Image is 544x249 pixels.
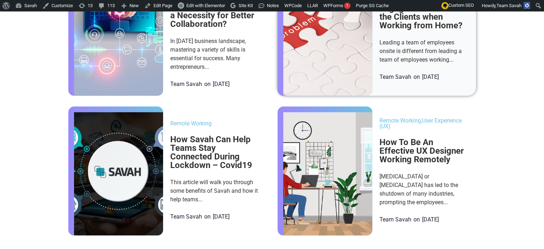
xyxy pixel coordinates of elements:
[379,215,411,224] a: Team Savah
[170,178,258,204] div: This article will walk you through some benefits of Savah and how it help teams...
[186,3,225,8] span: Edit with Elementor
[344,3,351,9] div: 1
[413,73,420,81] span: on
[74,112,163,235] img: Best Savah Features
[379,38,467,64] div: Leading a team of employees onsite is different from leading a team of employees working...
[413,215,420,224] span: on
[213,81,230,87] time: [DATE]
[213,80,230,88] a: [DATE]
[213,213,230,220] time: [DATE]
[422,216,439,223] time: [DATE]
[379,117,421,124] a: Remote Working
[379,118,467,129] p: ,
[170,37,258,71] div: In [DATE] business landscape, mastering a variety of skills is essential for success. Many entrep...
[204,80,211,88] span: on
[170,80,202,88] a: Team Savah
[239,3,253,8] span: Site Kit
[496,3,521,8] span: Team Savah
[379,137,464,164] a: How To Be An Effective UX Designer Working Remotely
[508,215,544,249] iframe: Chat Widget
[379,172,467,207] div: [MEDICAL_DATA] or [MEDICAL_DATA] has led to the shutdown of many industries, prompting the employ...
[422,215,439,224] a: [DATE]
[170,212,202,221] a: Team Savah
[204,212,211,221] span: on
[283,112,372,235] img: Best Remote Working UX Designer
[213,212,230,221] a: [DATE]
[422,73,439,81] a: [DATE]
[379,73,411,81] a: Team Savah
[379,117,462,130] a: User Experience (UX)
[170,134,252,170] a: How Savah Can Help Teams Stay Connected During Lockdown – Covid19
[422,73,439,80] time: [DATE]
[170,120,212,127] a: Remote Working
